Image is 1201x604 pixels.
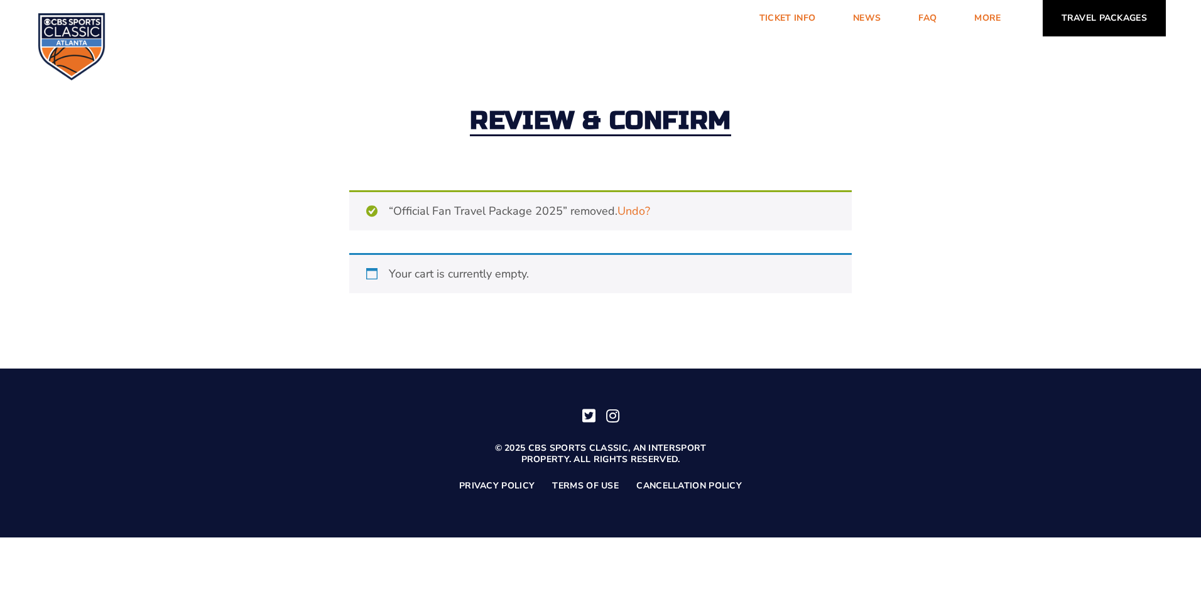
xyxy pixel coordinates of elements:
[459,480,535,492] a: Privacy Policy
[617,203,650,219] a: Undo?
[636,480,742,492] a: Cancellation Policy
[349,190,852,230] div: “Official Fan Travel Package 2025” removed.
[38,13,106,80] img: CBS Sports Classic
[552,480,619,492] a: Terms of Use
[470,108,731,136] h2: Review & Confirm
[475,443,726,465] p: © 2025 CBS Sports Classic, an Intersport property. All rights reserved.
[349,253,852,293] div: Your cart is currently empty.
